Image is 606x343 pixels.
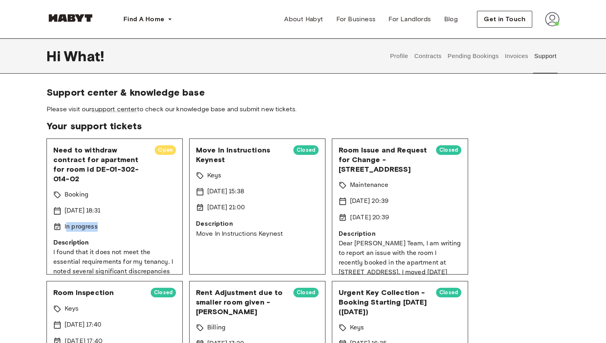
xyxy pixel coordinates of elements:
[387,38,560,74] div: user profile tabs
[65,305,79,312] font: Keys
[439,147,458,153] font: Closed
[545,12,560,26] img: avatar
[436,289,461,297] span: Closed
[339,288,430,317] span: Urgent Key Collection - Booking Starting [DATE] ([DATE])
[207,171,222,181] p: Keys
[65,190,89,200] p: Booking
[158,147,173,153] font: Open
[117,11,179,27] button: Find A Home
[477,11,532,28] button: Get in Touch
[207,203,245,213] p: [DATE] 21:00
[350,323,364,333] p: Keys
[336,14,376,24] span: For Business
[46,105,560,114] span: Please visit our to check our knowledge base and submit new tickets.
[196,145,287,164] span: Move In Instructions Keynest
[388,14,431,24] span: For Landlords
[207,323,226,333] p: Billing
[284,15,323,23] font: About Habyt
[330,11,382,27] a: For Business
[46,86,560,98] span: Support center & knowledge base
[533,38,558,74] button: Support
[207,187,244,197] p: [DATE] 15:38
[389,38,410,74] button: Profile
[53,238,176,248] p: Description
[350,197,388,206] p: [DATE] 20:39
[484,14,525,24] span: Get in Touch
[413,38,442,74] button: Contracts
[382,11,437,27] a: For Landlords
[65,222,98,232] p: In progress
[196,220,233,227] font: Description
[446,38,500,74] button: Pending Bookings
[278,11,329,27] a: About Habyt
[46,48,64,64] span: Hi
[46,14,95,22] img: Habit
[196,288,287,317] span: Rent Adjustment due to smaller room given - [PERSON_NAME]
[339,230,376,237] font: Description
[350,213,389,221] font: [DATE] 20:39
[123,14,164,24] span: Find A Home
[100,47,104,65] font: !
[154,289,173,295] font: Closed
[438,11,465,27] a: Blog
[293,146,319,154] span: Closed
[350,181,388,190] p: Maintenance
[91,105,137,113] a: support center
[53,288,144,297] span: Room Inspection
[64,47,100,65] font: What
[65,206,100,216] p: [DATE] 18:31
[196,230,283,237] font: Move In Instructions Keynest
[53,145,148,184] span: Need to withdraw contract for apartment for room id DE-01-302-014-02
[444,14,458,24] span: Blog
[339,145,430,174] span: Room Issue and Request for Change - [STREET_ADDRESS]
[46,120,560,132] span: Your support tickets
[65,320,101,330] p: [DATE] 17:40
[504,38,529,74] button: Invoices
[297,289,315,295] font: Closed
